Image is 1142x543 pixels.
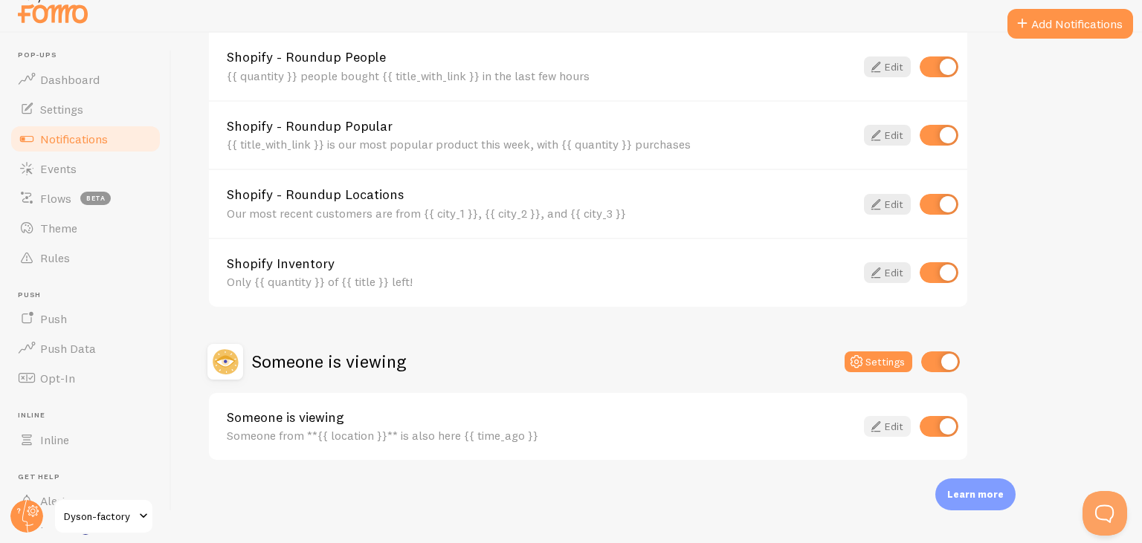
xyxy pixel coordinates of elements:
[227,257,855,270] a: Shopify Inventory
[18,290,162,300] span: Push
[227,207,855,220] div: Our most recent customers are from {{ city_1 }}, {{ city_2 }}, and {{ city_3 }}
[40,72,100,87] span: Dashboard
[227,188,855,201] a: Shopify - Roundup Locations
[207,344,243,380] img: Someone is viewing
[227,137,855,151] div: {{ title_with_link }} is our most popular product this week, with {{ quantity }} purchases
[40,161,77,176] span: Events
[227,69,855,82] div: {{ quantity }} people bought {{ title_with_link }} in the last few hours
[40,131,108,146] span: Notifications
[40,221,77,235] span: Theme
[80,192,111,205] span: beta
[9,183,162,213] a: Flows beta
[845,351,912,372] button: Settings
[864,56,911,77] a: Edit
[40,432,69,447] span: Inline
[40,102,83,117] span: Settings
[227,275,855,288] div: Only {{ quantity }} of {{ title }} left!
[9,213,162,243] a: Theme
[227,411,855,424] a: Someone is viewing
[9,154,162,183] a: Events
[9,425,162,455] a: Inline
[40,371,75,386] span: Opt-In
[18,51,162,60] span: Pop-ups
[227,429,855,442] div: Someone from **{{ location }}** is also here {{ time_ago }}
[40,493,72,508] span: Alerts
[227,51,855,64] a: Shopify - Roundup People
[9,65,162,94] a: Dashboard
[40,341,96,356] span: Push Data
[9,363,162,393] a: Opt-In
[9,94,162,124] a: Settings
[947,487,1004,501] p: Learn more
[864,416,911,437] a: Edit
[40,191,71,206] span: Flows
[935,478,1016,510] div: Learn more
[9,486,162,516] a: Alerts
[864,194,911,215] a: Edit
[64,507,135,525] span: Dyson-factory
[9,334,162,363] a: Push Data
[18,411,162,420] span: Inline
[9,124,162,154] a: Notifications
[1083,491,1127,536] iframe: Help Scout Beacon - Open
[40,250,70,265] span: Rules
[864,125,911,146] a: Edit
[227,120,855,133] a: Shopify - Roundup Popular
[9,304,162,334] a: Push
[40,311,67,326] span: Push
[864,262,911,283] a: Edit
[9,243,162,273] a: Rules
[18,472,162,482] span: Get Help
[1007,9,1133,39] button: Add Notifications
[252,350,406,373] h2: Someone is viewing
[54,498,154,534] a: Dyson-factory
